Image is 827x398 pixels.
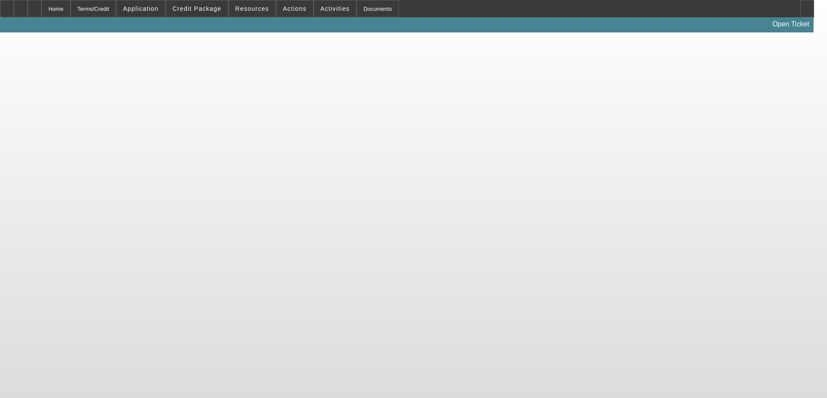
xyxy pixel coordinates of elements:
button: Application [116,0,165,17]
span: Actions [283,5,307,12]
button: Actions [276,0,313,17]
span: Credit Package [173,5,221,12]
button: Resources [229,0,276,17]
button: Activities [314,0,356,17]
a: Open Ticket [769,17,813,32]
button: Credit Package [166,0,228,17]
span: Activities [321,5,350,12]
span: Resources [235,5,269,12]
span: Application [123,5,158,12]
